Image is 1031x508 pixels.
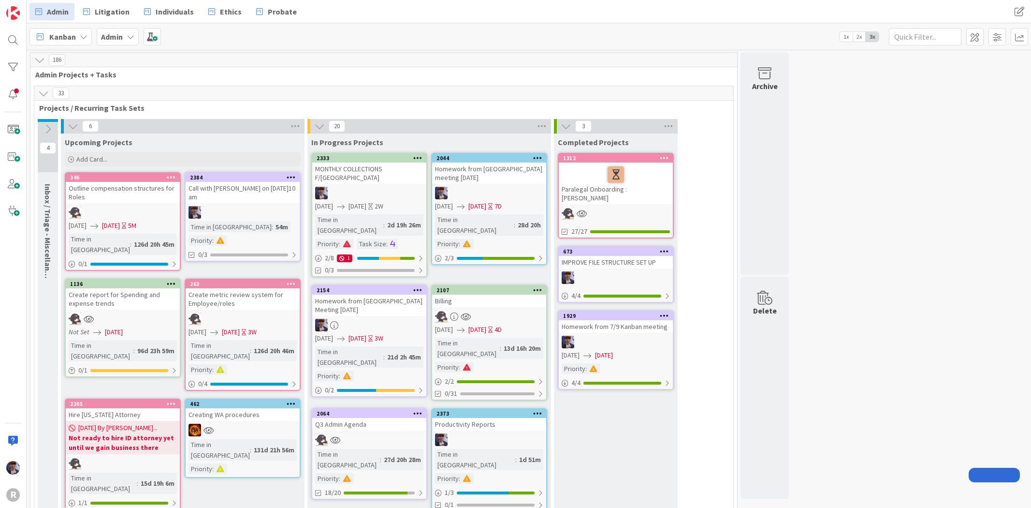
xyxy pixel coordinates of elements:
[312,409,426,418] div: 2064
[102,221,120,231] span: [DATE]
[70,281,180,287] div: 1136
[312,163,426,184] div: MONTHLY COLLECTIONS F/[GEOGRAPHIC_DATA]
[558,153,674,239] a: 1312Paralegal Onboarding : [PERSON_NAME]KN27/27
[571,291,581,301] span: 4 / 4
[432,252,546,264] div: 2/3
[65,172,181,271] a: 346Outline compensation structures for RolesKN[DATE][DATE]5MTime in [GEOGRAPHIC_DATA]:126d 20h 45...
[559,247,673,269] div: 673IMPROVE FILE STRUCTURE SET UP
[337,254,352,262] div: 1
[78,498,87,508] span: 1 / 1
[585,363,587,374] span: :
[250,3,303,20] a: Probate
[49,54,65,66] span: 186
[753,305,777,316] div: Delete
[386,239,388,249] span: :
[325,385,334,395] span: 0 / 2
[186,408,300,421] div: Creating WA procedures
[311,153,427,277] a: 2333MONTHLY COLLECTIONS F/[GEOGRAPHIC_DATA]ML[DATE][DATE]2WTime in [GEOGRAPHIC_DATA]:2d 19h 26mPr...
[273,222,290,232] div: 54m
[562,363,585,374] div: Priority
[248,327,257,337] div: 3W
[559,154,673,204] div: 1312Paralegal Onboarding : [PERSON_NAME]
[66,280,180,310] div: 1136Create report for Spending and expense trends
[317,410,426,417] div: 2064
[563,313,673,319] div: 1929
[494,325,502,335] div: 4D
[66,173,180,182] div: 346
[468,201,486,211] span: [DATE]
[185,279,301,391] a: 263Create metric review system for Employee/rolesKN[DATE][DATE]3WTime in [GEOGRAPHIC_DATA]:126d 2...
[312,409,426,431] div: 2064Q3 Admin Agenda
[435,187,448,199] img: ML
[78,365,87,375] span: 0 / 1
[559,247,673,256] div: 673
[445,376,454,387] span: 2 / 2
[431,153,547,265] a: 2044Homework from [GEOGRAPHIC_DATA] meeting [DATE]ML[DATE][DATE]7DTime in [GEOGRAPHIC_DATA]:28d 2...
[29,3,74,20] a: Admin
[317,287,426,294] div: 2154
[329,120,345,132] span: 20
[66,173,180,203] div: 346Outline compensation structures for Roles
[563,248,673,255] div: 673
[190,281,300,287] div: 263
[189,439,250,461] div: Time in [GEOGRAPHIC_DATA]
[445,488,454,498] span: 1 / 3
[69,313,81,325] img: KN
[186,182,300,203] div: Call with [PERSON_NAME] on [DATE]10 am
[66,400,180,408] div: 2205
[559,256,673,269] div: IMPROVE FILE STRUCTURE SET UP
[66,258,180,270] div: 0/1
[515,454,517,465] span: :
[459,239,460,249] span: :
[595,350,613,360] span: [DATE]
[385,220,423,230] div: 2d 19h 26m
[325,265,334,275] span: 0/3
[325,253,334,263] span: 2 / 8
[311,285,427,397] a: 2154Homework from [GEOGRAPHIC_DATA] Meeting [DATE]ML[DATE][DATE]3WTime in [GEOGRAPHIC_DATA]:21d 2...
[562,271,574,284] img: ML
[435,362,459,373] div: Priority
[82,120,99,132] span: 6
[432,187,546,199] div: ML
[69,206,81,219] img: KN
[514,220,515,230] span: :
[268,6,297,17] span: Probate
[311,408,427,500] a: 2064Q3 Admin AgendaKNTime in [GEOGRAPHIC_DATA]:27d 20h 28mPriority:18/20
[312,384,426,396] div: 0/2
[66,400,180,421] div: 2205Hire [US_STATE] Attorney
[435,473,459,484] div: Priority
[432,310,546,323] div: KN
[339,473,340,484] span: :
[40,142,56,154] span: 4
[312,187,426,199] div: ML
[562,207,574,220] img: KN
[312,295,426,316] div: Homework from [GEOGRAPHIC_DATA] Meeting [DATE]
[250,445,251,455] span: :
[212,364,214,375] span: :
[312,319,426,331] div: ML
[95,6,130,17] span: Litigation
[128,221,136,231] div: 5M
[383,352,385,362] span: :
[559,271,673,284] div: ML
[311,137,383,147] span: In Progress Projects
[375,201,383,211] div: 2W
[66,457,180,470] div: KN
[432,375,546,388] div: 2/2
[212,235,214,246] span: :
[138,478,177,489] div: 15d 19h 6m
[66,408,180,421] div: Hire [US_STATE] Attorney
[558,311,674,390] a: 1929Homework from 7/9 Kanban meetingML[DATE][DATE]Priority:4/4
[383,220,385,230] span: :
[315,371,339,381] div: Priority
[436,155,546,162] div: 2044
[186,424,300,436] div: TR
[133,345,135,356] span: :
[315,187,328,199] img: ML
[432,295,546,307] div: Billing
[198,250,207,260] span: 0/3
[558,246,674,303] a: 673IMPROVE FILE STRUCTURE SET UPML4/4
[339,239,340,249] span: :
[435,449,515,470] div: Time in [GEOGRAPHIC_DATA]
[435,433,448,446] img: ML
